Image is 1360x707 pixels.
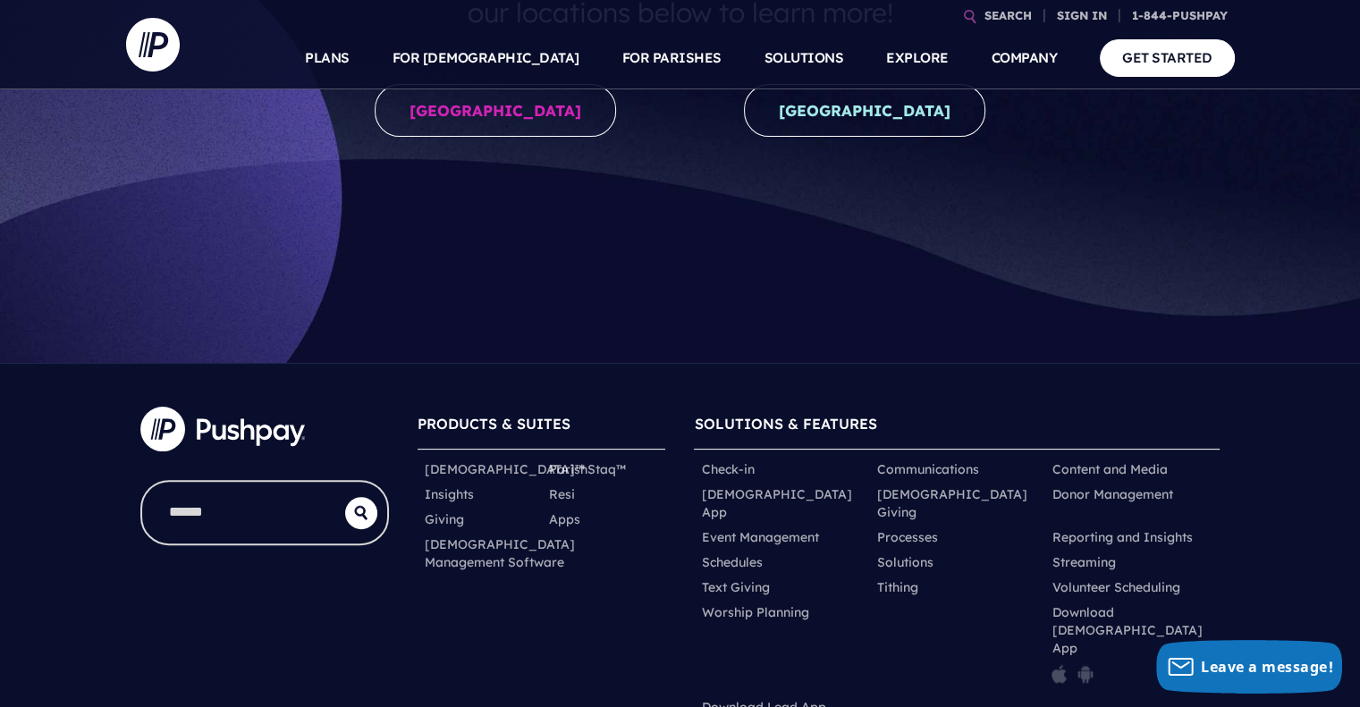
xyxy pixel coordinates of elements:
a: Check-in [701,460,754,478]
a: Content and Media [1052,460,1167,478]
a: Giving [425,510,464,528]
h6: SOLUTIONS & FEATURES [694,407,1220,449]
span: Leave a message! [1201,657,1333,677]
a: FOR [DEMOGRAPHIC_DATA] [393,27,579,89]
a: Event Management [701,528,818,546]
a: Insights [425,485,474,503]
a: Solutions [876,553,933,571]
a: Communications [876,460,978,478]
a: COMPANY [992,27,1058,89]
a: [DEMOGRAPHIC_DATA] Giving [876,485,1037,521]
a: SOLUTIONS [764,27,844,89]
a: EXPLORE [886,27,949,89]
a: ParishStaq™ [548,460,625,478]
a: Tithing [876,578,917,596]
a: Reporting and Insights [1052,528,1192,546]
a: Apps [548,510,579,528]
a: Donor Management [1052,485,1172,503]
a: GET STARTED [1100,39,1235,76]
a: [GEOGRAPHIC_DATA] [744,84,985,137]
a: Worship Planning [701,603,808,621]
h6: PRODUCTS & SUITES [418,407,666,449]
li: Download [DEMOGRAPHIC_DATA] App [1044,600,1220,694]
button: Leave a message! [1156,640,1342,694]
a: Schedules [701,553,762,571]
a: [DEMOGRAPHIC_DATA] App [701,485,862,521]
a: PLANS [305,27,350,89]
a: Volunteer Scheduling [1052,578,1179,596]
a: [DEMOGRAPHIC_DATA] Management Software [425,535,575,571]
img: pp_icon_gplay.png [1077,664,1094,684]
a: Processes [876,528,937,546]
a: [GEOGRAPHIC_DATA] [375,84,616,137]
img: pp_icon_appstore.png [1052,664,1067,684]
a: [DEMOGRAPHIC_DATA]™ [425,460,585,478]
a: FOR PARISHES [622,27,722,89]
a: Text Giving [701,578,769,596]
a: Resi [548,485,574,503]
a: Streaming [1052,553,1115,571]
